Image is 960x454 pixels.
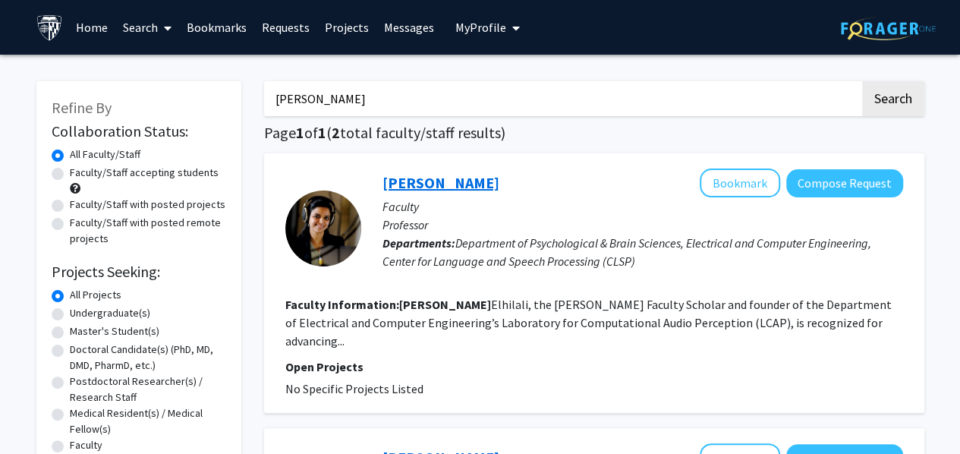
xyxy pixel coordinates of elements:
label: Postdoctoral Researcher(s) / Research Staff [70,374,226,405]
label: All Faculty/Staff [70,147,140,162]
span: 2 [332,123,340,142]
b: Faculty Information: [285,297,399,312]
b: Departments: [382,235,455,251]
a: Requests [254,1,317,54]
p: Open Projects [285,358,903,376]
input: Search Keywords [264,81,860,116]
a: Bookmarks [179,1,254,54]
h2: Collaboration Status: [52,122,226,140]
fg-read-more: Elhilali, the [PERSON_NAME] Faculty Scholar and founder of the Department of Electrical and Compu... [285,297,892,348]
h1: Page of ( total faculty/staff results) [264,124,924,142]
h2: Projects Seeking: [52,263,226,281]
a: Messages [376,1,442,54]
label: All Projects [70,287,121,303]
a: Search [115,1,179,54]
span: Refine By [52,98,112,117]
span: My Profile [455,20,506,35]
label: Master's Student(s) [70,323,159,339]
b: [PERSON_NAME] [399,297,491,312]
label: Faculty/Staff accepting students [70,165,219,181]
label: Faculty/Staff with posted remote projects [70,215,226,247]
a: Home [68,1,115,54]
label: Faculty [70,437,102,453]
iframe: Chat [11,386,65,443]
span: 1 [296,123,304,142]
span: No Specific Projects Listed [285,381,423,396]
span: 1 [318,123,326,142]
img: Johns Hopkins University Logo [36,14,63,41]
button: Search [862,81,924,116]
a: [PERSON_NAME] [382,173,499,192]
button: Compose Request to Mounya Elhilali [786,169,903,197]
p: Faculty [382,197,903,216]
p: Professor [382,216,903,234]
span: Department of Psychological & Brain Sciences, Electrical and Computer Engineering, Center for Lan... [382,235,871,269]
a: Projects [317,1,376,54]
label: Doctoral Candidate(s) (PhD, MD, DMD, PharmD, etc.) [70,342,226,374]
label: Medical Resident(s) / Medical Fellow(s) [70,405,226,437]
label: Undergraduate(s) [70,305,150,321]
button: Add Mounya Elhilali to Bookmarks [700,169,780,197]
label: Faculty/Staff with posted projects [70,197,225,213]
img: ForagerOne Logo [841,17,936,40]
